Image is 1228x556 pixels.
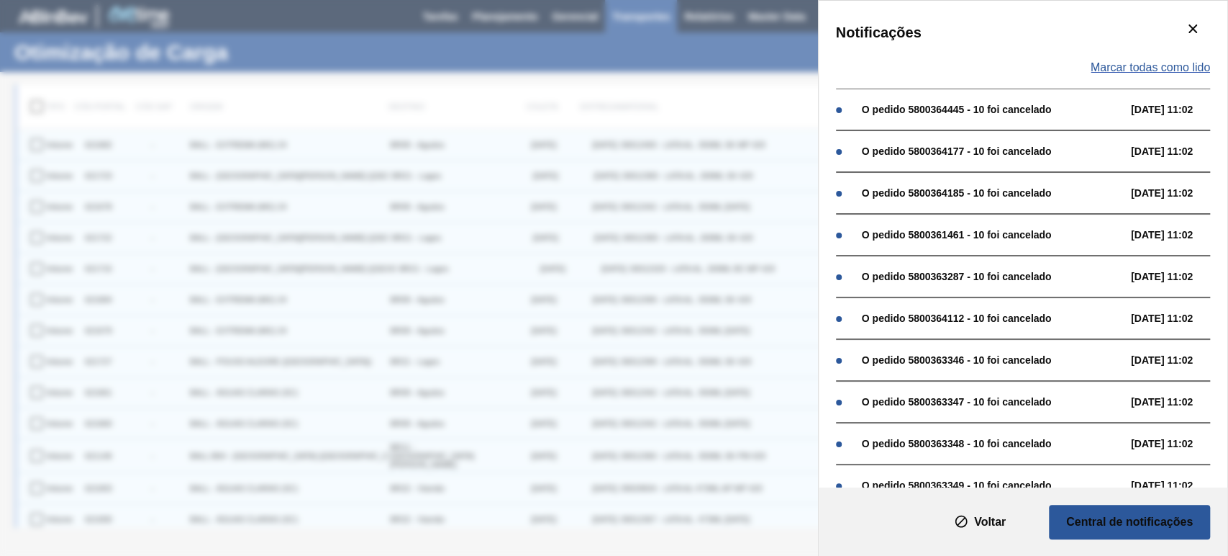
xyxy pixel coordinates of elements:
span: Marcar todas como lido [1091,61,1210,74]
div: O pedido 5800364445 - 10 foi cancelado [862,104,1124,115]
span: [DATE] 11:02 [1131,187,1224,199]
div: O pedido 5800363347 - 10 foi cancelado [862,396,1124,408]
span: [DATE] 11:02 [1131,480,1224,491]
div: O pedido 5800364185 - 10 foi cancelado [862,187,1124,199]
span: [DATE] 11:02 [1131,271,1224,282]
span: [DATE] 11:02 [1131,354,1224,366]
div: O pedido 5800363349 - 10 foi cancelado [862,480,1124,491]
div: O pedido 5800363348 - 10 foi cancelado [862,438,1124,449]
div: O pedido 5800364177 - 10 foi cancelado [862,145,1124,157]
span: [DATE] 11:02 [1131,396,1224,408]
span: [DATE] 11:02 [1131,313,1224,324]
div: O pedido 5800364112 - 10 foi cancelado [862,313,1124,324]
span: [DATE] 11:02 [1131,104,1224,115]
div: O pedido 5800363346 - 10 foi cancelado [862,354,1124,366]
span: [DATE] 11:02 [1131,145,1224,157]
span: [DATE] 11:02 [1131,229,1224,241]
div: O pedido 5800363287 - 10 foi cancelado [862,271,1124,282]
span: [DATE] 11:02 [1131,438,1224,449]
div: O pedido 5800361461 - 10 foi cancelado [862,229,1124,241]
